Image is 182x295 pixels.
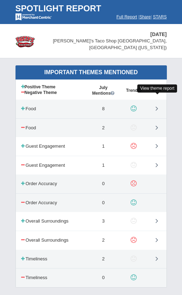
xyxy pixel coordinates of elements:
[53,38,167,50] span: [PERSON_NAME]'s Taco Shop [GEOGRAPHIC_DATA], [GEOGRAPHIC_DATA] ([US_STATE])
[117,14,137,19] a: Full Report
[21,125,36,131] td: Food
[21,143,65,150] td: Guest Engagement
[86,100,121,118] td: 8
[15,36,35,47] img: stars-fuzzys-taco-shop-logo-50.png
[21,162,65,169] td: Guest Engagement
[21,256,48,262] td: Timeliness
[153,14,167,19] a: STARS
[15,13,52,20] img: mc-powered-by-logo-white-103.png
[86,231,121,249] td: 2
[86,250,121,269] td: 2
[138,14,139,19] span: |
[86,269,121,287] td: 0
[21,181,57,187] td: Order Accuracy
[21,275,48,281] td: Timeliness
[139,14,151,19] a: Share
[21,106,36,112] td: Food
[21,237,69,244] td: Overall Surroundings
[86,193,121,212] td: 0
[86,175,121,193] td: 0
[86,212,121,231] td: 3
[137,84,177,93] div: View theme report
[21,200,57,206] td: Order Accuracy
[150,31,167,37] span: [DATE]
[21,69,162,77] div: Important Themes Mentioned
[86,156,121,175] td: 1
[16,79,86,100] th: Positive Theme Negative Theme
[86,118,121,137] td: 2
[21,218,69,225] td: Overall Surroundings
[151,14,152,19] span: |
[86,137,121,156] td: 1
[126,88,142,93] span: Trend
[147,79,166,100] th: View
[92,85,115,96] span: July Mentions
